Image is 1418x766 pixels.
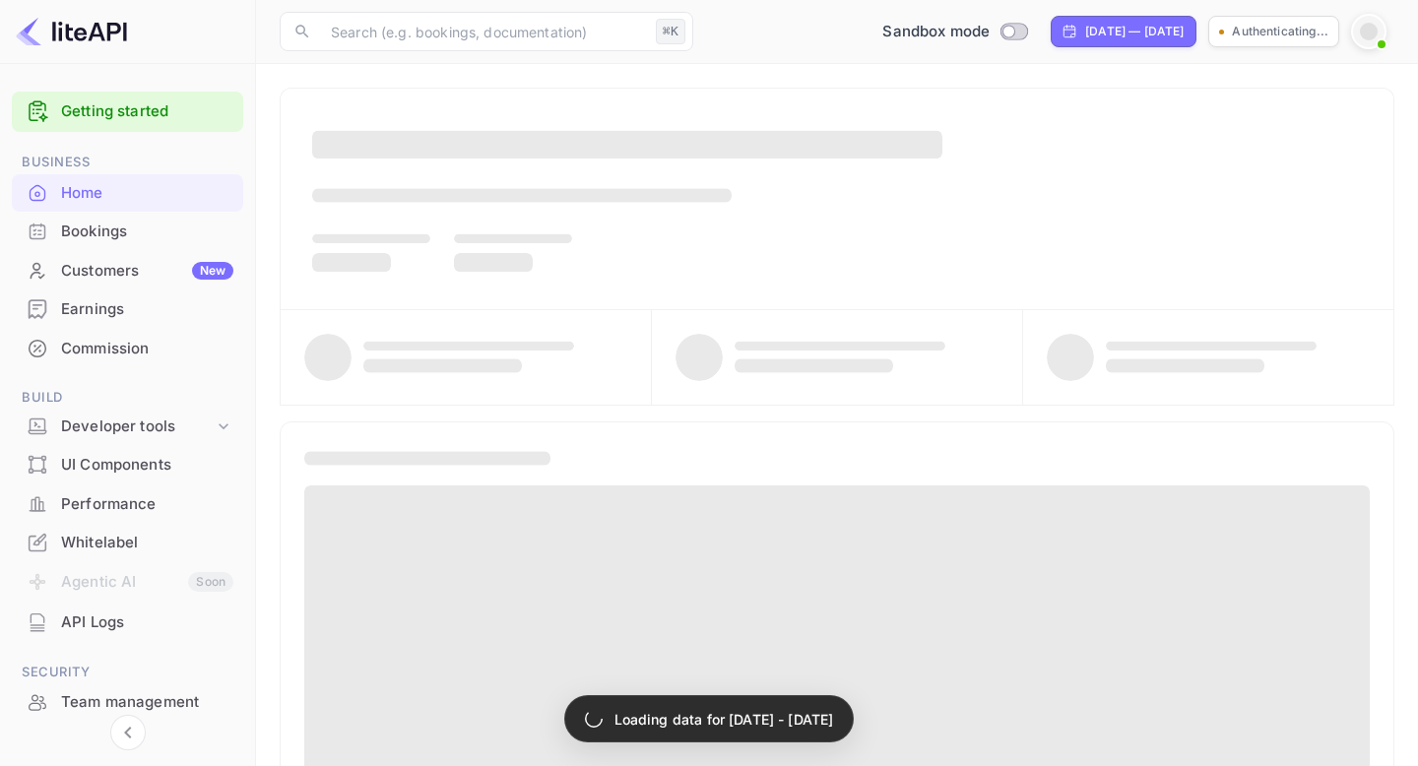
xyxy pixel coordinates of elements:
a: Commission [12,330,243,366]
div: UI Components [12,446,243,484]
p: Authenticating... [1232,23,1328,40]
span: Security [12,662,243,683]
div: Whitelabel [61,532,233,554]
span: Sandbox mode [882,21,990,43]
a: Earnings [12,290,243,327]
button: Collapse navigation [110,715,146,750]
a: Bookings [12,213,243,249]
div: Bookings [61,221,233,243]
div: ⌘K [656,19,685,44]
img: LiteAPI logo [16,16,127,47]
a: CustomersNew [12,252,243,288]
div: Home [12,174,243,213]
div: Bookings [12,213,243,251]
div: Performance [61,493,233,516]
div: Whitelabel [12,524,243,562]
div: Team management [12,683,243,722]
div: CustomersNew [12,252,243,290]
div: API Logs [12,604,243,642]
a: Team management [12,683,243,720]
a: Getting started [61,100,233,123]
p: Loading data for [DATE] - [DATE] [614,709,834,730]
span: Build [12,387,243,409]
div: Commission [12,330,243,368]
div: Customers [61,260,233,283]
div: Earnings [61,298,233,321]
div: Click to change the date range period [1051,16,1196,47]
div: [DATE] — [DATE] [1085,23,1184,40]
a: UI Components [12,446,243,482]
div: UI Components [61,454,233,477]
div: Earnings [12,290,243,329]
div: API Logs [61,611,233,634]
a: Home [12,174,243,211]
span: Marketing [12,741,243,763]
div: Commission [61,338,233,360]
a: Whitelabel [12,524,243,560]
a: API Logs [12,604,243,640]
div: New [192,262,233,280]
span: Business [12,152,243,173]
input: Search (e.g. bookings, documentation) [319,12,648,51]
a: Performance [12,485,243,522]
div: Home [61,182,233,205]
div: Developer tools [12,410,243,444]
div: Performance [12,485,243,524]
div: Switch to Production mode [874,21,1035,43]
div: Team management [61,691,233,714]
div: Getting started [12,92,243,132]
div: Developer tools [61,415,214,438]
